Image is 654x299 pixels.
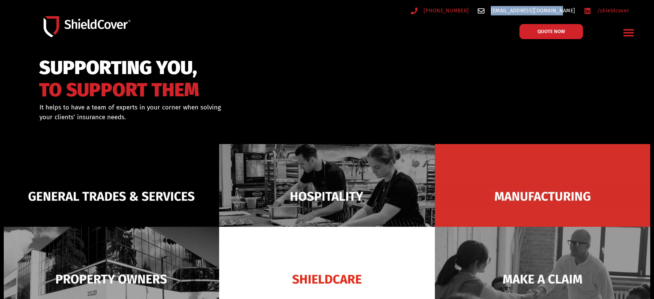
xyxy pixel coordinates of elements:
[595,6,629,15] span: /shieldcover
[584,6,629,15] a: /shieldcover
[620,24,637,41] div: Menu Toggle
[537,29,565,34] span: QUOTE NOW
[489,6,575,15] span: [EMAIL_ADDRESS][DOMAIN_NAME]
[39,60,199,76] span: SUPPORTING YOU,
[478,6,575,15] a: [EMAIL_ADDRESS][DOMAIN_NAME]
[44,16,130,38] img: Shield-Cover-Underwriting-Australia-logo-full
[519,24,583,39] a: QUOTE NOW
[39,103,365,122] div: It helps to have a team of experts in your corner when solving
[39,112,365,122] p: your clients’ insurance needs.
[422,6,469,15] span: [PHONE_NUMBER]
[411,6,469,15] a: [PHONE_NUMBER]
